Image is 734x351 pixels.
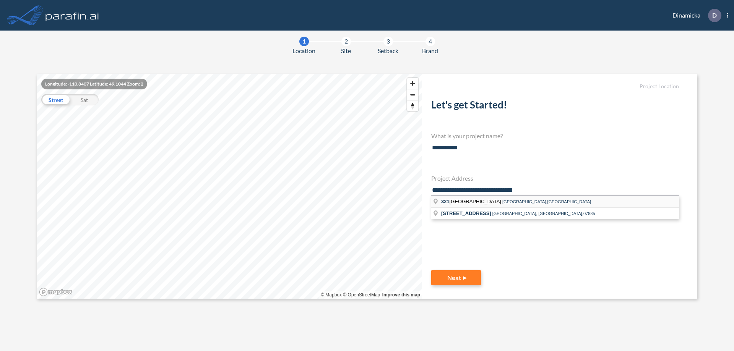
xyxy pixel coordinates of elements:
span: Site [341,46,351,55]
h2: Let's get Started! [431,99,679,114]
span: [GEOGRAPHIC_DATA], [GEOGRAPHIC_DATA],07885 [492,211,595,216]
div: Longitude: -110.8407 Latitude: 49.1044 Zoom: 2 [41,79,147,89]
p: D [712,12,717,19]
img: logo [44,8,101,23]
span: [GEOGRAPHIC_DATA],[GEOGRAPHIC_DATA] [502,199,591,204]
h4: Project Address [431,175,679,182]
canvas: Map [37,74,422,299]
h5: Project Location [431,83,679,90]
button: Zoom out [407,89,418,100]
div: 1 [299,37,309,46]
div: Sat [70,94,99,105]
a: Mapbox [321,292,342,298]
span: [STREET_ADDRESS] [441,210,491,216]
a: Mapbox homepage [39,288,73,296]
a: Improve this map [382,292,420,298]
button: Zoom in [407,78,418,89]
span: Location [292,46,315,55]
div: 4 [425,37,435,46]
h4: What is your project name? [431,132,679,139]
div: Dinamicka [661,9,728,22]
span: Reset bearing to north [407,100,418,111]
div: Street [41,94,70,105]
button: Reset bearing to north [407,100,418,111]
div: 2 [341,37,351,46]
div: 3 [383,37,393,46]
span: 321 [441,199,450,204]
a: OpenStreetMap [343,292,380,298]
span: Brand [422,46,438,55]
span: [GEOGRAPHIC_DATA] [441,199,502,204]
button: Next [431,270,481,285]
span: Setback [378,46,398,55]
